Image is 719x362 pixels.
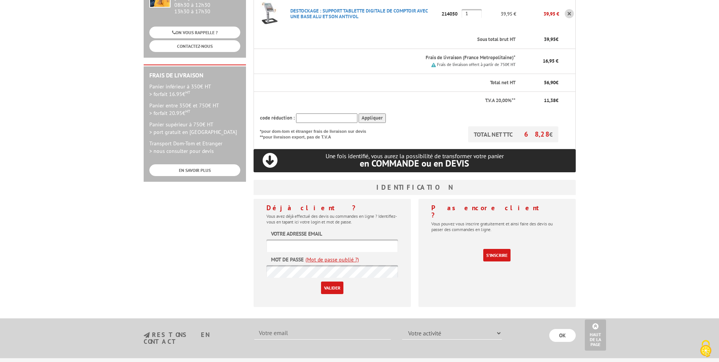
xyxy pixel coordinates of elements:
input: OK [549,329,576,342]
span: 56,90 [544,79,556,86]
p: 214050 [439,7,462,20]
span: > port gratuit en [GEOGRAPHIC_DATA] [149,129,237,135]
p: 39,95 € [516,7,559,20]
h3: Identification [254,180,576,195]
a: EN SAVOIR PLUS [149,164,240,176]
h4: Déjà client ? [266,204,398,212]
p: € [522,36,558,43]
input: Valider [321,282,343,294]
p: Frais de livraison (France Metropolitaine)* [290,54,516,61]
sup: HT [185,90,190,95]
img: Cookies (fenêtre modale) [696,339,715,358]
span: > nous consulter pour devis [149,148,214,154]
a: ON VOUS RAPPELLE ? [149,27,240,38]
p: Vous pouvez vous inscrire gratuitement et ainsi faire des devis ou passer des commandes en ligne. [431,221,563,232]
a: S'inscrire [483,249,511,261]
p: € [522,97,558,104]
h2: Frais de Livraison [149,72,240,79]
span: 16,95 € [543,58,558,64]
h3: restons en contact [144,332,243,345]
input: Votre email [254,327,391,340]
p: Total net HT [260,79,516,87]
img: picto.png [431,63,436,67]
h4: Pas encore client ? [431,204,563,219]
small: Frais de livraison offert à partir de 750€ HT [437,62,515,67]
a: Haut de la page [585,320,606,351]
p: *pour dom-tom et étranger frais de livraison sur devis **pour livraison export, pas de T.V.A [260,126,374,140]
p: Panier supérieur à 750€ HT [149,121,240,136]
span: 68,28 [524,130,549,139]
span: 11,38 [544,97,556,104]
a: DESTOCKAGE : SUPPORT TABLETTE DIGITALE DE COMPTOIR AVEC UNE BASE ALU ET SON ANTIVOL [290,8,428,20]
span: code réduction : [260,115,295,121]
span: > forfait 16.95€ [149,91,190,98]
p: Vous avez déjà effectué des devis ou commandes en ligne ? Identifiez-vous en tapant ici votre log... [266,213,398,225]
label: Mot de passe [271,256,304,263]
p: TOTAL NET TTC € [468,126,558,142]
button: Cookies (fenêtre modale) [692,336,719,362]
span: en COMMANDE ou en DEVIS [360,157,469,169]
span: 39,95 [544,36,556,42]
input: Appliquer [359,113,386,123]
p: € [522,79,558,87]
p: Panier entre 350€ et 750€ HT [149,102,240,117]
span: > forfait 20.95€ [149,110,190,116]
p: Panier inférieur à 350€ HT [149,83,240,98]
sup: HT [185,109,190,114]
img: newsletter.jpg [144,332,150,338]
p: T.V.A 20,00%** [260,97,516,104]
label: Votre adresse email [271,230,322,238]
a: CONTACTEZ-NOUS [149,40,240,52]
p: Transport Dom-Tom et Etranger [149,140,240,155]
p: Une fois identifié, vous aurez la possibilité de transformer votre panier [254,153,576,168]
th: Sous total brut HT [284,31,517,49]
a: (Mot de passe oublié ?) [305,256,359,263]
p: 39,95 € [482,7,517,20]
